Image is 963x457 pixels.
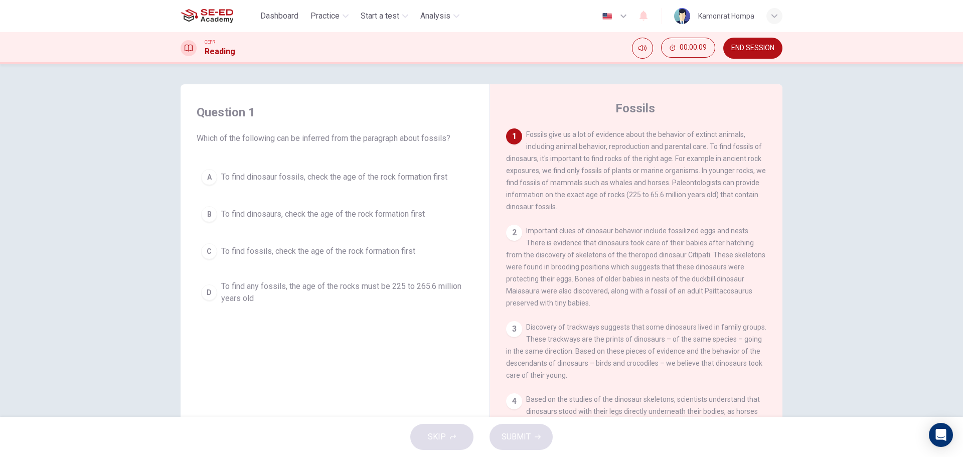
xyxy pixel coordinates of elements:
[416,7,463,25] button: Analysis
[506,128,522,144] div: 1
[201,206,217,222] div: B
[310,10,340,22] span: Practice
[205,46,235,58] h1: Reading
[221,280,469,304] span: To find any fossils, the age of the rocks must be 225 to 265.6 million years old
[181,6,256,26] a: SE-ED Academy logo
[357,7,412,25] button: Start a test
[731,44,774,52] span: END SESSION
[205,39,215,46] span: CEFR
[506,130,766,211] span: Fossils give us a lot of evidence about the behavior of extinct animals, including animal behavio...
[506,321,522,337] div: 3
[674,8,690,24] img: Profile picture
[661,38,715,59] div: Hide
[201,284,217,300] div: D
[601,13,613,20] img: en
[698,10,754,22] div: Kamonrat Hompa
[723,38,782,59] button: END SESSION
[506,225,522,241] div: 2
[420,10,450,22] span: Analysis
[197,132,473,144] span: Which of the following can be inferred from the paragraph about fossils?
[361,10,399,22] span: Start a test
[306,7,353,25] button: Practice
[197,104,473,120] h4: Question 1
[506,323,766,379] span: Discovery of trackways suggests that some dinosaurs lived in family groups. These trackways are t...
[680,44,707,52] span: 00:00:09
[632,38,653,59] div: Mute
[506,393,522,409] div: 4
[661,38,715,58] button: 00:00:09
[197,239,473,264] button: CTo find fossils, check the age of the rock formation first
[197,202,473,227] button: BTo find dinosaurs, check the age of the rock formation first
[615,100,655,116] h4: Fossils
[221,171,447,183] span: To find dinosaur fossils, check the age of the rock formation first
[201,169,217,185] div: A
[197,276,473,309] button: DTo find any fossils, the age of the rocks must be 225 to 265.6 million years old
[201,243,217,259] div: C
[929,423,953,447] div: Open Intercom Messenger
[221,245,415,257] span: To find fossils, check the age of the rock formation first
[256,7,302,25] button: Dashboard
[181,6,233,26] img: SE-ED Academy logo
[260,10,298,22] span: Dashboard
[506,227,765,307] span: Important clues of dinosaur behavior include fossilized eggs and nests. There is evidence that di...
[197,165,473,190] button: ATo find dinosaur fossils, check the age of the rock formation first
[221,208,425,220] span: To find dinosaurs, check the age of the rock formation first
